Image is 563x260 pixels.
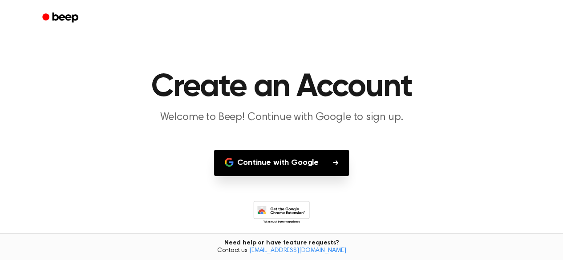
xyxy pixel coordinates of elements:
[5,247,558,255] span: Contact us
[36,9,86,27] a: Beep
[54,71,510,103] h1: Create an Account
[214,150,349,176] button: Continue with Google
[111,110,453,125] p: Welcome to Beep! Continue with Google to sign up.
[249,248,346,254] a: [EMAIL_ADDRESS][DOMAIN_NAME]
